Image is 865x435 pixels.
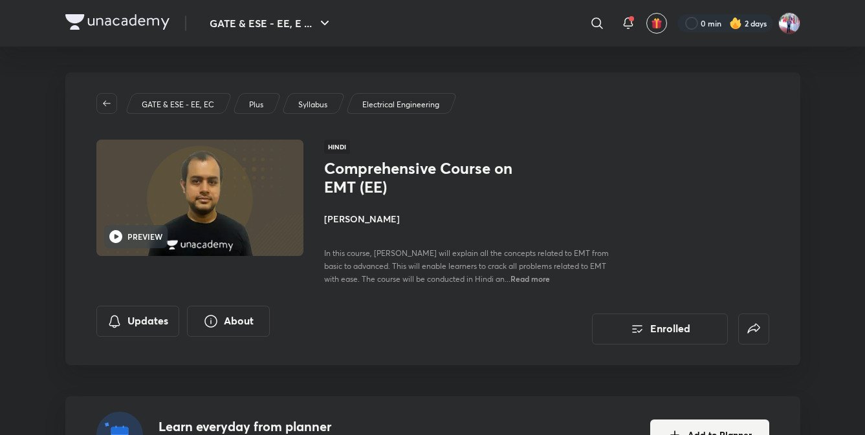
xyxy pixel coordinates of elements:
p: GATE & ESE - EE, EC [142,99,214,111]
h4: [PERSON_NAME] [324,212,614,226]
p: Electrical Engineering [362,99,439,111]
img: Company Logo [65,14,170,30]
span: In this course, [PERSON_NAME] will explain all the concepts related to EMT from basic to advanced... [324,248,609,284]
a: Electrical Engineering [360,99,441,111]
button: About [187,306,270,337]
h6: PREVIEW [127,231,162,242]
a: Plus [246,99,265,111]
a: GATE & ESE - EE, EC [139,99,216,111]
a: Syllabus [296,99,329,111]
img: Thumbnail [94,138,305,257]
span: Read more [510,273,550,284]
button: Enrolled [592,313,728,345]
img: avatar [651,17,662,29]
span: Hindi [324,140,350,154]
button: avatar [646,13,667,34]
p: Plus [249,99,263,111]
a: Company Logo [65,14,170,33]
p: Syllabus [298,99,327,111]
button: Updates [96,306,179,337]
img: streak [729,17,742,30]
h1: Comprehensive Course on EMT (EE) [324,159,536,196]
button: GATE & ESE - EE, E ... [202,10,340,36]
img: Pradeep Kumar [778,12,800,34]
button: false [738,313,769,345]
